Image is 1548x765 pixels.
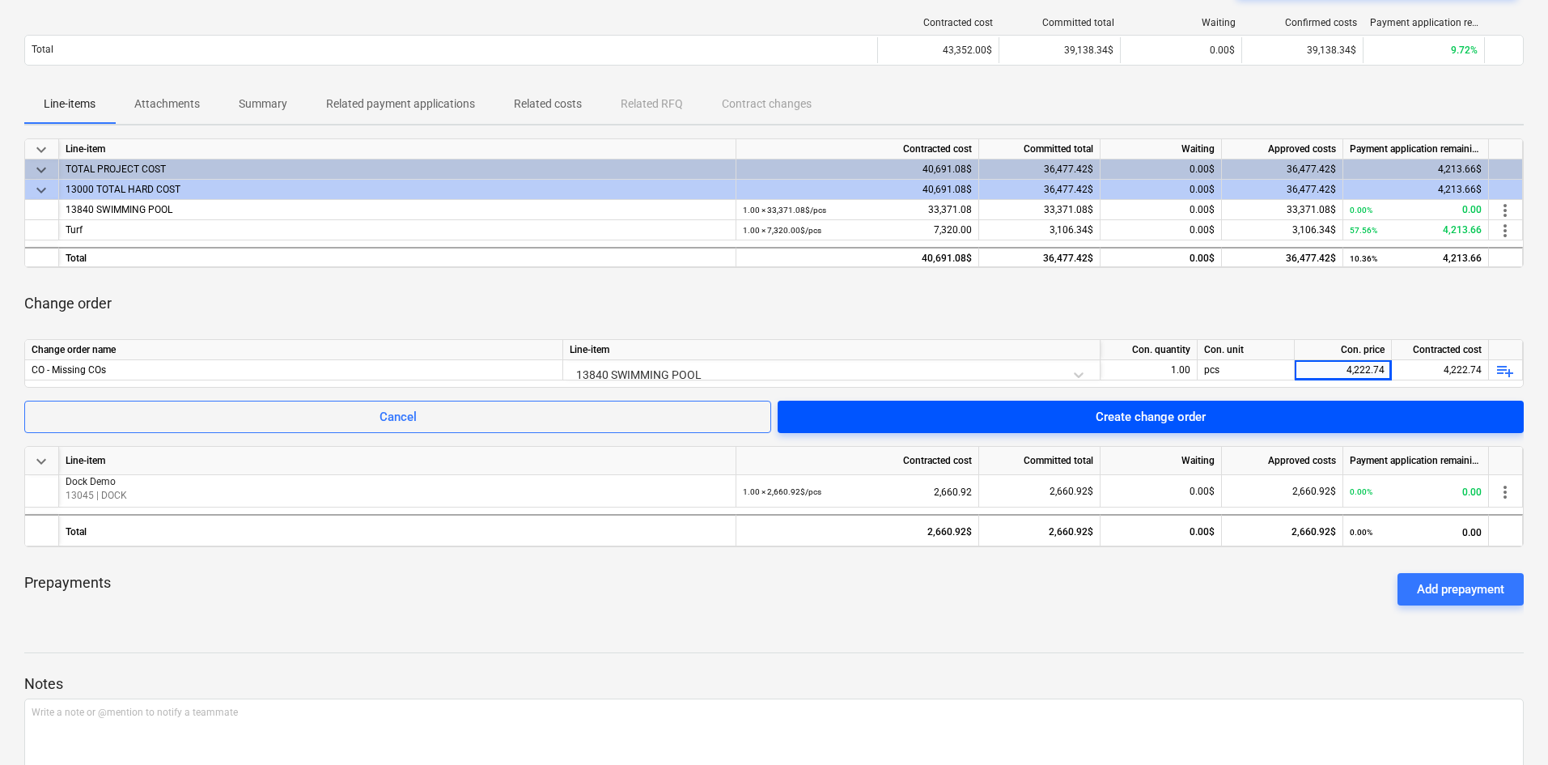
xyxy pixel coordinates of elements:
p: Summary [239,96,287,113]
div: Cancel [380,406,417,427]
p: Attachments [134,96,200,113]
div: 40,691.08$ [736,180,979,200]
span: 3,106.34$ [1050,224,1093,236]
div: Contracted cost [884,17,993,28]
button: Add prepayment [1397,573,1524,606]
div: Payment application remaining [1343,139,1489,159]
span: keyboard_arrow_down [32,160,51,180]
div: 4,213.66$ [1343,159,1489,180]
p: Prepayments [24,573,111,606]
div: 2,660.92$ [979,514,1101,546]
div: 36,477.42$ [1222,180,1343,200]
small: 0.00% [1350,487,1372,496]
div: 4,213.66 [1350,220,1482,240]
div: 0.00 [1350,516,1482,549]
p: Line-items [44,96,95,113]
span: keyboard_arrow_down [32,452,51,471]
div: 36,477.42$ [979,159,1101,180]
span: more_vert [1495,482,1515,502]
iframe: Chat Widget [1467,687,1548,765]
small: 10.36% [1350,254,1377,263]
div: 36,477.42$ [1222,247,1343,267]
div: 4,213.66 [1350,249,1482,269]
span: 0.00$ [1210,45,1235,56]
span: playlist_add [1495,361,1515,380]
span: 39,138.34$ [1307,45,1356,56]
span: 9.72% [1451,45,1478,56]
div: 43,352.00$ [877,37,999,63]
span: more_vert [1495,201,1515,220]
p: Change order [24,294,112,313]
div: 2,660.92 [743,475,972,508]
div: Turf [66,220,729,240]
p: Related payment applications [326,96,475,113]
div: Committed total [979,447,1101,475]
div: Payment application remaining [1343,447,1489,475]
div: 0.00$ [1101,180,1222,200]
div: Approved costs [1222,139,1343,159]
div: TOTAL PROJECT COST [66,159,729,180]
div: Committed total [1006,17,1114,28]
div: Add prepayment [1417,579,1504,600]
div: 0.00$ [1101,247,1222,267]
div: 0.00$ [1101,159,1222,180]
span: keyboard_arrow_down [32,181,51,200]
span: keyboard_arrow_down [32,140,51,159]
p: 13045 | DOCK [66,489,729,503]
div: Total [59,247,736,267]
div: pcs [1198,360,1295,380]
div: 40,691.08$ [736,247,979,267]
span: 0.00$ [1190,204,1215,215]
span: 2,660.92$ [1050,486,1093,497]
div: Contracted cost [1392,340,1489,360]
div: 7,320.00 [743,220,972,240]
div: Line-item [59,139,736,159]
span: more_vert [1495,221,1515,240]
div: Waiting [1101,139,1222,159]
div: CO - Missing COs [32,360,556,380]
span: 33,371.08$ [1044,204,1093,215]
div: Committed total [979,139,1101,159]
div: 2,660.92$ [736,514,979,546]
div: 0.00$ [1101,514,1222,546]
div: 0.00 [1350,200,1482,220]
small: 1.00 × 2,660.92$ / pcs [743,487,821,496]
button: Create change order [778,401,1524,433]
p: Related costs [514,96,582,113]
div: 4,222.74 [1392,360,1489,380]
div: 0.00 [1350,475,1482,508]
div: 36,477.42$ [1222,159,1343,180]
div: Contracted cost [736,139,979,159]
small: 1.00 × 7,320.00$ / pcs [743,226,821,235]
div: Payment application remaining [1370,17,1478,28]
small: 0.00% [1350,206,1372,215]
div: 36,477.42$ [979,247,1101,267]
span: 33,371.08$ [1287,204,1336,215]
div: Waiting [1101,447,1222,475]
span: 0.00$ [1190,224,1215,236]
div: 4,222.74 [1301,360,1385,380]
div: Line-item [563,340,1101,360]
div: 36,477.42$ [979,180,1101,200]
span: 3,106.34$ [1292,224,1336,236]
small: 0.00% [1350,528,1372,537]
span: 0.00$ [1190,486,1215,497]
div: Line-item [59,447,736,475]
small: 1.00 × 33,371.08$ / pcs [743,206,826,215]
div: 1.00 [1107,360,1190,380]
div: 13000 TOTAL HARD COST [66,180,729,200]
div: 13840 SWIMMING POOL [66,200,729,220]
button: Cancel [24,401,771,433]
div: 2,660.92$ [1222,514,1343,546]
span: 2,660.92$ [1292,486,1336,497]
div: Waiting [1127,17,1236,28]
p: Notes [24,674,1524,694]
span: 39,138.34$ [1064,45,1113,56]
div: Create change order [1096,406,1206,427]
div: 4,213.66$ [1343,180,1489,200]
p: Total [32,43,53,57]
small: 57.56% [1350,226,1377,235]
div: Con. quantity [1101,340,1198,360]
p: Dock Demo [66,475,729,489]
